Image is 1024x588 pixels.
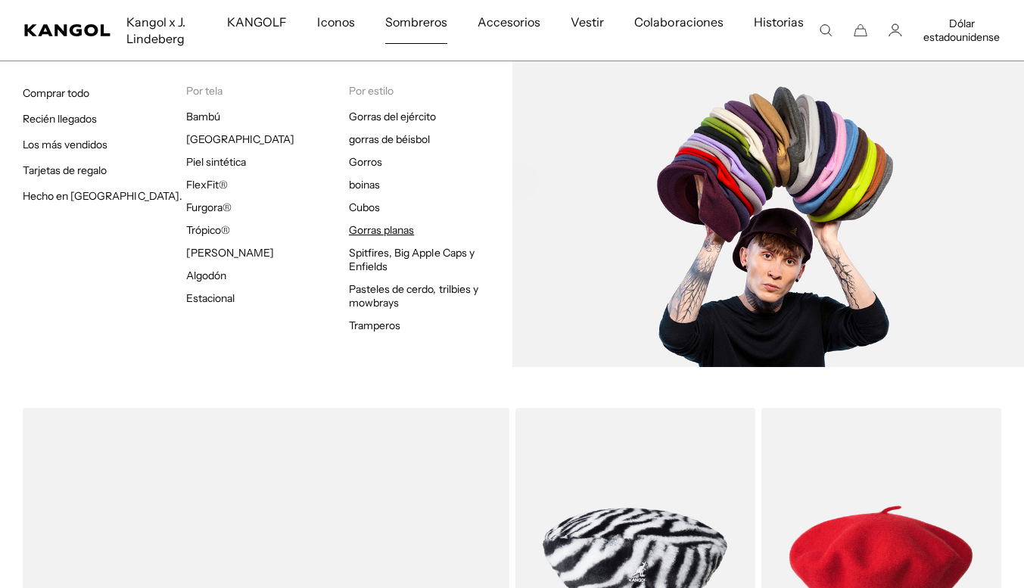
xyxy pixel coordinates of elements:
font: Historias [754,14,804,30]
font: Accesorios [478,14,540,30]
font: Vestir [571,14,604,30]
font: Colaboraciones [634,14,723,30]
a: [GEOGRAPHIC_DATA] [186,132,294,146]
a: Gorras del ejército [349,110,437,123]
a: Gorras planas [349,223,414,237]
button: Dólar estadounidense [923,17,1000,44]
a: Gorros [349,155,382,169]
a: Furgora® [186,201,232,214]
font: Por estilo [349,84,394,98]
font: Kangol x J. Lindeberg [126,14,185,46]
summary: Busca aquí [819,23,833,37]
font: Iconos [317,14,354,30]
a: Cuenta [889,23,902,37]
font: Por tela [186,84,223,98]
button: Carro [854,23,867,37]
a: Cubos [349,201,380,214]
a: Trópico® [186,223,230,237]
a: Hecho en [GEOGRAPHIC_DATA]. [23,189,182,203]
a: Spitfires, Big Apple Caps y Enfields [349,246,475,273]
a: [PERSON_NAME] [186,246,274,260]
a: Kangol [24,24,111,36]
a: Estacional [186,291,235,305]
a: Algodón [186,269,226,282]
a: Comprar todo [23,86,89,100]
a: Recién llegados [23,112,97,126]
a: FlexFit® [186,178,228,191]
a: Tramperos [349,319,400,332]
a: gorras de béisbol [349,132,430,146]
font: Sombreros [385,14,447,30]
a: Pasteles de cerdo, trilbies y mowbrays [349,282,478,310]
font: KANGOLF [227,14,287,30]
a: Tarjetas de regalo [23,163,107,177]
a: boinas [349,178,380,191]
a: Los más vendidos [23,138,107,151]
a: Piel sintética [186,155,246,169]
a: Bambú [186,110,220,123]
